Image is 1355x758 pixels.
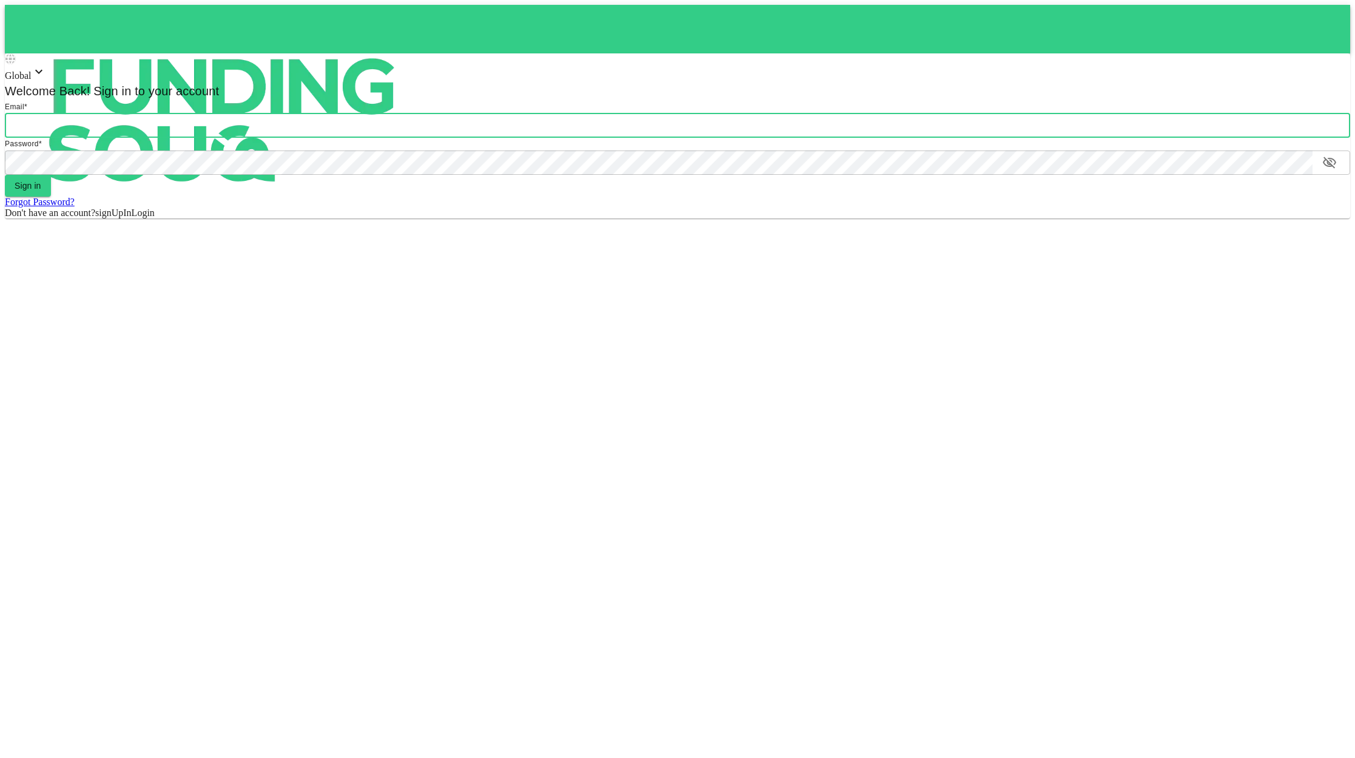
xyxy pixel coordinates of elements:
[5,64,1350,81] div: Global
[90,84,220,98] span: Sign in to your account
[5,113,1350,138] input: email
[5,5,1350,53] a: logo
[5,151,1313,175] input: password
[95,208,155,218] span: signUpInLogin
[5,84,90,98] span: Welcome Back!
[5,140,39,148] span: Password
[5,197,75,207] a: Forgot Password?
[5,103,24,111] span: Email
[5,208,95,218] span: Don't have an account?
[5,5,442,235] img: logo
[5,175,51,197] button: Sign in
